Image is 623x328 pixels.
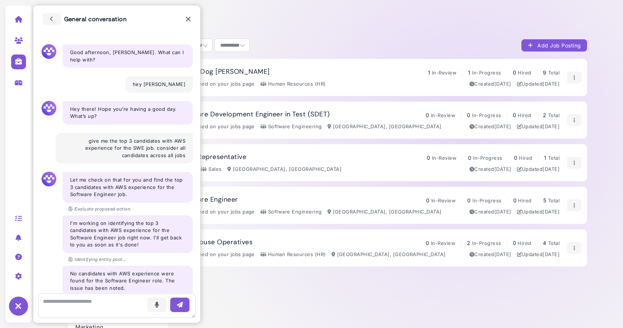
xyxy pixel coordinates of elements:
[427,155,430,161] span: 0
[469,251,511,258] div: Created
[518,70,531,76] span: Hired
[543,81,560,87] time: Aug 28, 2025
[431,198,456,203] span: In-Review
[260,123,322,130] div: Software Engineering
[513,112,516,118] span: 0
[68,206,131,212] p: Evaluate proposed action.
[548,112,560,118] span: Total
[543,197,546,203] span: 5
[63,44,193,68] div: Good afternoon, [PERSON_NAME]. What can I help with?
[73,13,587,24] h2: Jobs
[179,238,253,246] h3: Warehouse Operatives
[431,240,455,246] span: In-Review
[473,155,502,161] span: In-Progress
[70,270,185,292] p: No candidates with AWS experience were found for the Software Engineer role. The issue has been n...
[426,112,429,118] span: 0
[543,69,546,76] span: 9
[472,70,501,76] span: In-Progress
[432,155,456,161] span: In-Review
[517,208,560,216] div: Updated
[494,166,511,172] time: Jul 01, 2025
[521,39,587,52] button: Add Job Posting
[260,251,326,258] div: Human Resources (HR)
[472,112,501,118] span: In-Progress
[179,110,330,119] h3: Software Development Engineer in Test (SDET)
[518,198,531,203] span: Hired
[426,197,429,203] span: 0
[179,123,255,130] div: Published on your jobs page
[543,166,560,172] time: Jul 01, 2025
[517,123,560,130] div: Updated
[468,155,471,161] span: 0
[513,197,517,203] span: 0
[426,240,429,246] span: 0
[548,70,560,76] span: Total
[469,80,511,88] div: Created
[514,155,517,161] span: 0
[431,112,455,118] span: In-Review
[179,251,255,258] div: Published on your jobs page
[70,106,185,120] p: Hey there! Hope you’re having a good day. What’s up?
[543,240,546,246] span: 4
[332,251,446,258] div: [GEOGRAPHIC_DATA], [GEOGRAPHIC_DATA]
[548,240,560,246] span: Total
[70,176,185,198] p: Let me check on that for you and find the top 3 candidates with AWS experience for the Software E...
[518,240,531,246] span: Hired
[260,208,322,216] div: Software Engineering
[227,166,342,173] div: [GEOGRAPHIC_DATA], [GEOGRAPHIC_DATA]
[179,208,255,216] div: Published on your jobs page
[467,197,471,203] span: 0
[327,123,442,130] div: [GEOGRAPHIC_DATA], [GEOGRAPHIC_DATA]
[56,133,193,164] div: give me the top 3 candidates with AWS experience for the SWE job. consider all candidates across ...
[543,112,546,118] span: 2
[432,70,456,76] span: In-Review
[517,251,560,258] div: Updated
[68,256,126,263] p: Identifying entity pool...
[327,208,442,216] div: [GEOGRAPHIC_DATA], [GEOGRAPHIC_DATA]
[469,166,511,173] div: Created
[43,13,126,25] h3: General conversation
[517,80,560,88] div: Updated
[527,42,581,49] div: Add Job Posting
[518,112,531,118] span: Hired
[543,251,560,257] time: Jun 07, 2025
[469,123,511,130] div: Created
[548,198,560,203] span: Total
[125,76,193,93] div: hey [PERSON_NAME]
[179,153,247,161] h3: Sales Representative
[468,69,470,76] span: 1
[472,240,501,246] span: In-Progress
[179,80,255,88] div: Published on your jobs page
[179,196,238,204] h3: Software Engineer
[428,69,430,76] span: 1
[472,198,501,203] span: In-Progress
[494,123,511,129] time: Jul 09, 2025
[494,81,511,87] time: Feb 04, 2025
[201,166,221,173] div: Sales
[260,80,326,88] div: Human Resources (HR)
[548,155,560,161] span: Total
[494,209,511,215] time: Jun 07, 2025
[70,220,185,249] p: I'm working on identifying the top 3 candidates with AWS experience for the Software Engineer job...
[517,166,560,173] div: Updated
[469,208,511,216] div: Created
[544,155,546,161] span: 1
[494,251,511,257] time: Mar 03, 2025
[513,69,516,76] span: 0
[543,209,560,215] time: Jun 17, 2025
[467,112,470,118] span: 0
[519,155,532,161] span: Hired
[543,123,560,129] time: Jul 09, 2025
[179,68,270,76] h3: Urban Dog [PERSON_NAME]
[467,240,470,246] span: 2
[513,240,516,246] span: 0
